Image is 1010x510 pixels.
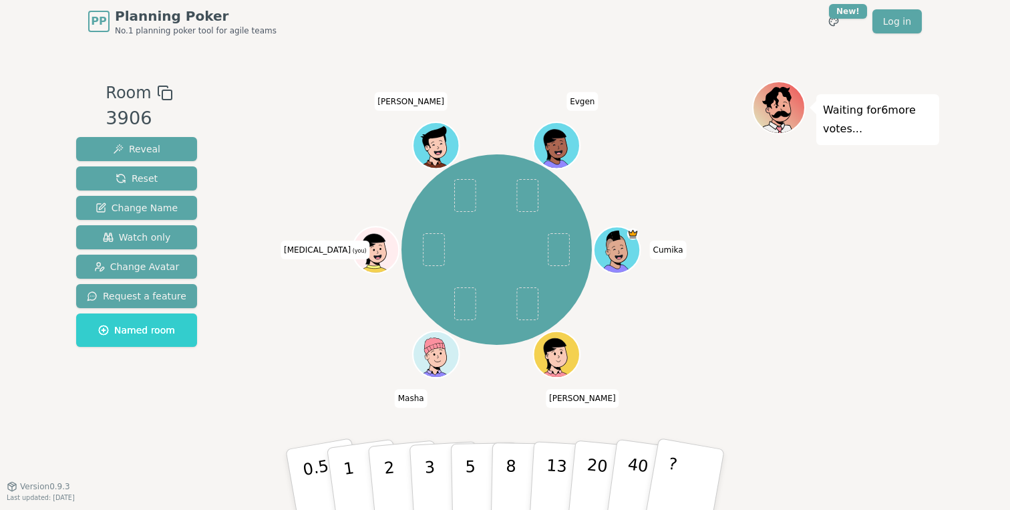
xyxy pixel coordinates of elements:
[374,92,448,111] span: Click to change your name
[829,4,867,19] div: New!
[98,324,175,337] span: Named room
[627,228,639,239] span: Cumika is the host
[7,481,70,492] button: Version0.9.3
[566,92,598,111] span: Click to change your name
[281,241,370,259] span: Click to change your name
[103,231,171,244] span: Watch only
[650,241,687,259] span: Click to change your name
[76,166,197,190] button: Reset
[87,289,186,303] span: Request a feature
[76,313,197,347] button: Named room
[76,284,197,308] button: Request a feature
[823,101,933,138] p: Waiting for 6 more votes...
[106,105,172,132] div: 3906
[7,494,75,501] span: Last updated: [DATE]
[20,481,70,492] span: Version 0.9.3
[91,13,106,29] span: PP
[94,260,180,273] span: Change Avatar
[76,137,197,161] button: Reveal
[106,81,151,105] span: Room
[115,25,277,36] span: No.1 planning poker tool for agile teams
[113,142,160,156] span: Reveal
[76,196,197,220] button: Change Name
[115,7,277,25] span: Planning Poker
[88,7,277,36] a: PPPlanning PokerNo.1 planning poker tool for agile teams
[395,389,428,408] span: Click to change your name
[351,248,367,254] span: (you)
[76,255,197,279] button: Change Avatar
[96,201,178,215] span: Change Name
[872,9,922,33] a: Log in
[822,9,846,33] button: New!
[76,225,197,249] button: Watch only
[116,172,158,185] span: Reset
[546,389,619,408] span: Click to change your name
[354,228,397,271] button: Click to change your avatar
